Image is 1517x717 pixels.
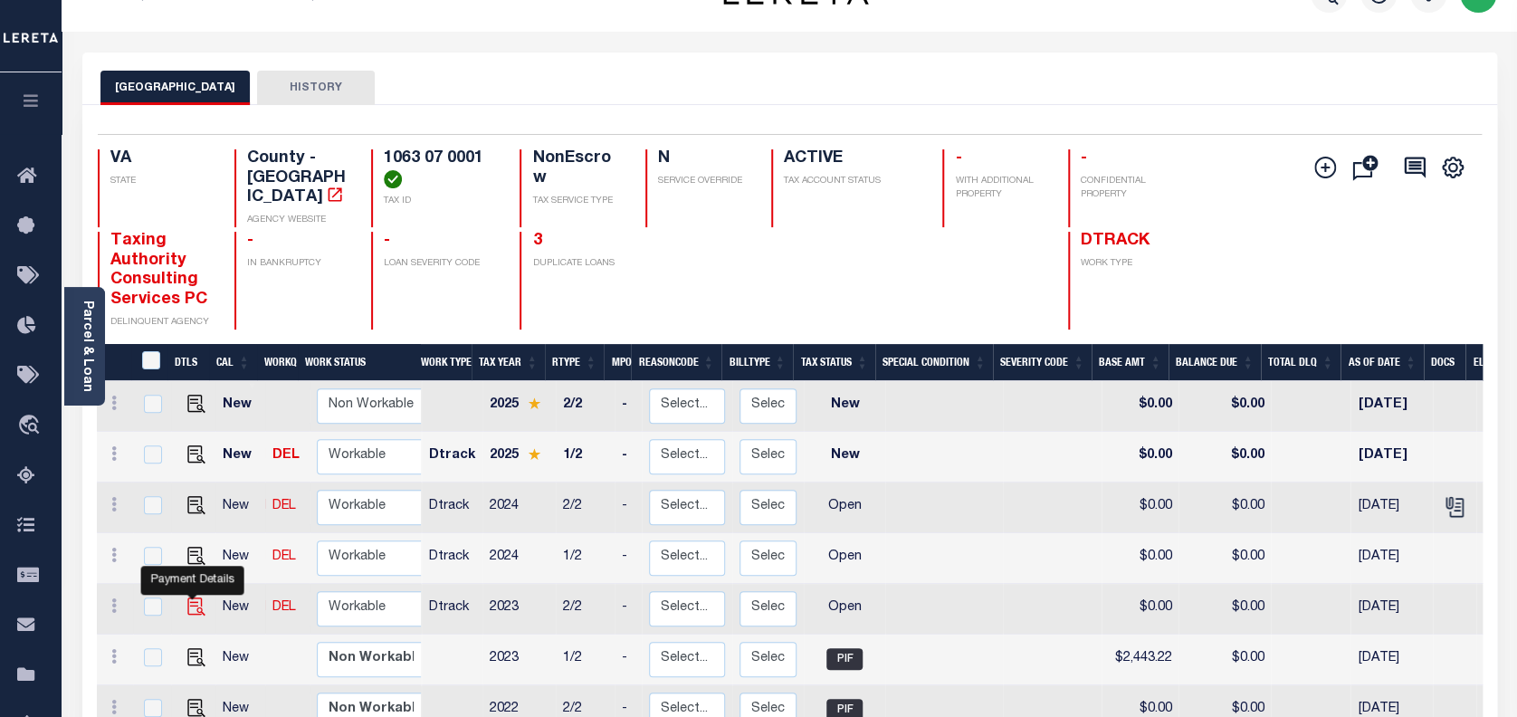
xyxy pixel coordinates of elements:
[556,584,615,635] td: 2/2
[215,635,265,685] td: New
[532,149,624,188] h4: NonEscrow
[1081,257,1183,271] p: WORK TYPE
[257,344,298,381] th: WorkQ
[1081,175,1183,202] p: CONFIDENTIAL PROPERTY
[247,233,253,249] span: -
[784,175,921,188] p: TAX ACCOUNT STATUS
[209,344,257,381] th: CAL: activate to sort column ascending
[1081,150,1087,167] span: -
[556,483,615,533] td: 2/2
[784,149,921,169] h4: ACTIVE
[528,448,540,460] img: Star.svg
[1169,344,1261,381] th: Balance Due: activate to sort column ascending
[1102,483,1178,533] td: $0.00
[532,195,624,208] p: TAX SERVICE TYPE
[422,533,482,584] td: Dtrack
[215,584,265,635] td: New
[247,149,349,208] h4: County - [GEOGRAPHIC_DATA]
[804,533,885,584] td: Open
[1350,635,1433,685] td: [DATE]
[1350,533,1433,584] td: [DATE]
[272,500,296,512] a: DEL
[804,432,885,483] td: New
[215,533,265,584] td: New
[97,344,131,381] th: &nbsp;&nbsp;&nbsp;&nbsp;&nbsp;&nbsp;&nbsp;&nbsp;&nbsp;&nbsp;
[422,483,482,533] td: Dtrack
[1178,635,1271,685] td: $0.00
[1340,344,1424,381] th: As of Date: activate to sort column ascending
[804,584,885,635] td: Open
[1102,584,1178,635] td: $0.00
[615,381,642,432] td: -
[955,150,961,167] span: -
[1102,432,1178,483] td: $0.00
[384,257,498,271] p: LOAN SEVERITY CODE
[384,233,390,249] span: -
[110,149,213,169] h4: VA
[1102,635,1178,685] td: $2,443.22
[556,533,615,584] td: 1/2
[247,257,349,271] p: IN BANKRUPTCY
[1350,381,1433,432] td: [DATE]
[556,432,615,483] td: 1/2
[532,233,541,249] a: 3
[1178,381,1271,432] td: $0.00
[615,533,642,584] td: -
[131,344,168,381] th: &nbsp;
[298,344,421,381] th: Work Status
[556,635,615,685] td: 1/2
[167,344,209,381] th: DTLS
[556,381,615,432] td: 2/2
[631,344,721,381] th: ReasonCode: activate to sort column ascending
[215,432,265,483] td: New
[472,344,545,381] th: Tax Year: activate to sort column ascending
[658,175,749,188] p: SERVICE OVERRIDE
[804,483,885,533] td: Open
[272,550,296,563] a: DEL
[100,71,250,105] button: [GEOGRAPHIC_DATA]
[1178,483,1271,533] td: $0.00
[528,397,540,409] img: Star.svg
[604,344,631,381] th: MPO
[1102,381,1178,432] td: $0.00
[1102,533,1178,584] td: $0.00
[1178,533,1271,584] td: $0.00
[1424,344,1466,381] th: Docs
[545,344,604,381] th: RType: activate to sort column ascending
[804,381,885,432] td: New
[272,601,296,614] a: DEL
[482,432,556,483] td: 2025
[482,381,556,432] td: 2025
[1092,344,1169,381] th: Base Amt: activate to sort column ascending
[17,415,46,438] i: travel_explore
[532,257,624,271] p: DUPLICATE LOANS
[615,584,642,635] td: -
[1178,584,1271,635] td: $0.00
[422,432,482,483] td: Dtrack
[110,233,207,308] span: Taxing Authority Consulting Services PC
[1350,432,1433,483] td: [DATE]
[793,344,875,381] th: Tax Status: activate to sort column ascending
[81,301,93,392] a: Parcel & Loan
[482,533,556,584] td: 2024
[110,316,213,330] p: DELINQUENT AGENCY
[615,635,642,685] td: -
[1350,483,1433,533] td: [DATE]
[615,483,642,533] td: -
[141,566,244,595] div: Payment Details
[247,214,349,227] p: AGENCY WEBSITE
[1178,432,1271,483] td: $0.00
[658,149,749,169] h4: N
[993,344,1092,381] th: Severity Code: activate to sort column ascending
[1081,233,1150,249] span: DTRACK
[257,71,375,105] button: HISTORY
[721,344,793,381] th: BillType: activate to sort column ascending
[482,584,556,635] td: 2023
[1261,344,1340,381] th: Total DLQ: activate to sort column ascending
[615,432,642,483] td: -
[215,483,265,533] td: New
[875,344,993,381] th: Special Condition: activate to sort column ascending
[384,195,498,208] p: TAX ID
[384,149,498,188] h4: 1063 07 0001
[272,449,300,462] a: DEL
